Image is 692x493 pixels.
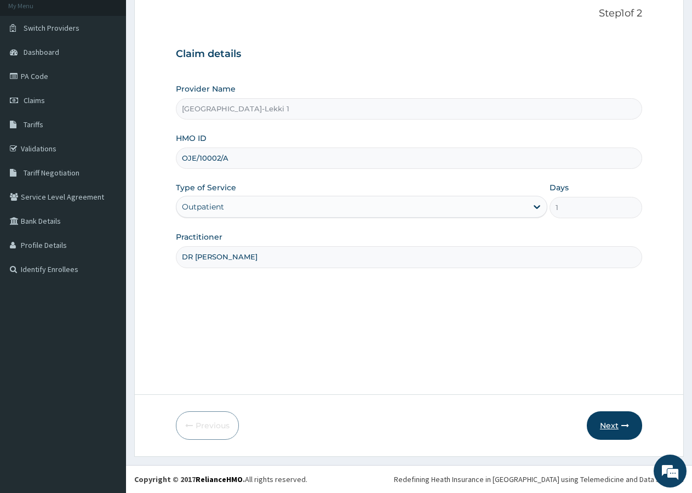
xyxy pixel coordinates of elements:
[20,55,44,82] img: d_794563401_company_1708531726252_794563401
[24,168,79,178] span: Tariff Negotiation
[180,5,206,32] div: Minimize live chat window
[24,120,43,129] span: Tariffs
[176,83,236,94] label: Provider Name
[196,474,243,484] a: RelianceHMO
[587,411,642,440] button: Next
[24,95,45,105] span: Claims
[176,182,236,193] label: Type of Service
[176,231,222,242] label: Practitioner
[176,8,642,20] p: Step 1 of 2
[176,48,642,60] h3: Claim details
[57,61,184,76] div: Chat with us now
[24,23,79,33] span: Switch Providers
[176,133,207,144] label: HMO ID
[126,465,692,493] footer: All rights reserved.
[134,474,245,484] strong: Copyright © 2017 .
[182,201,224,212] div: Outpatient
[394,474,684,485] div: Redefining Heath Insurance in [GEOGRAPHIC_DATA] using Telemedicine and Data Science!
[5,299,209,338] textarea: Type your message and hit 'Enter'
[24,47,59,57] span: Dashboard
[176,411,239,440] button: Previous
[64,138,151,249] span: We're online!
[176,148,642,169] input: Enter HMO ID
[176,246,642,268] input: Enter Name
[550,182,569,193] label: Days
